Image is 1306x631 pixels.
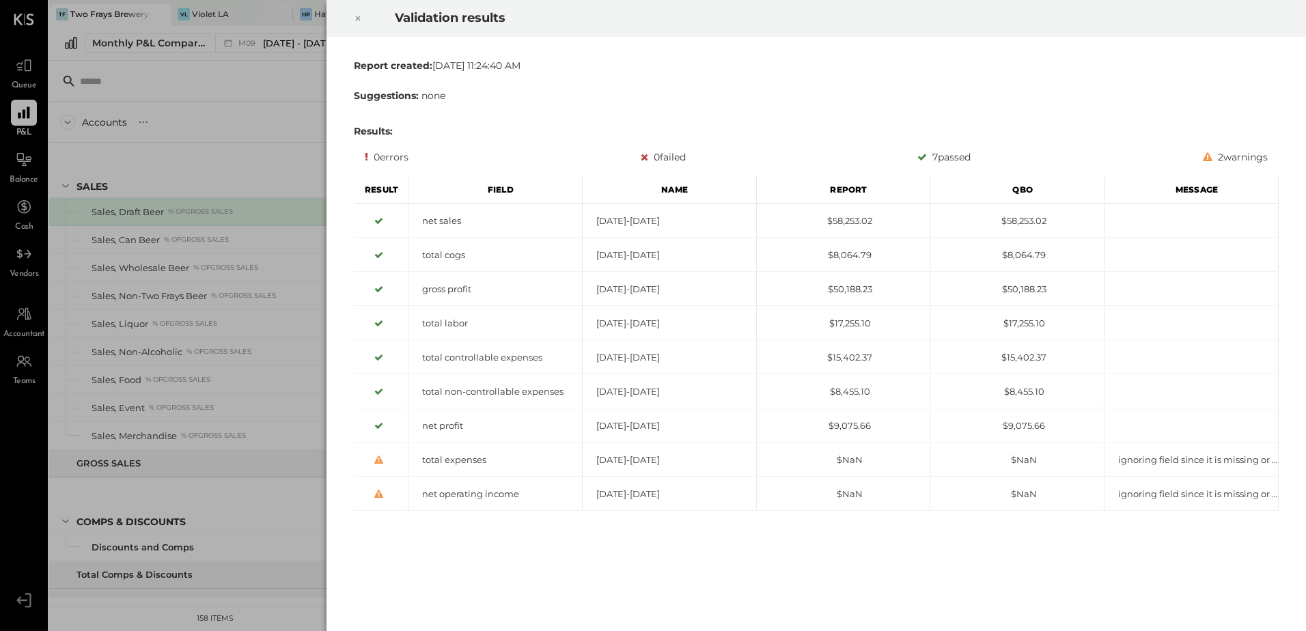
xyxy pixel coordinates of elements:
[757,385,930,398] div: $8,455.10
[930,419,1104,432] div: $9,075.66
[757,453,930,466] div: $NaN
[395,1,1124,35] h2: Validation results
[354,59,432,72] b: Report created:
[408,283,582,296] div: gross profit
[583,419,756,432] div: [DATE]-[DATE]
[757,283,930,296] div: $50,188.23
[1104,176,1279,204] div: Message
[583,385,756,398] div: [DATE]-[DATE]
[408,249,582,262] div: total cogs
[583,351,756,364] div: [DATE]-[DATE]
[757,317,930,330] div: $17,255.10
[757,249,930,262] div: $8,064.79
[917,149,971,165] div: 7 passed
[757,214,930,227] div: $58,253.02
[408,453,582,466] div: total expenses
[1104,453,1278,466] div: ignoring field since it is missing or hidden from report
[583,453,756,466] div: [DATE]-[DATE]
[1203,149,1268,165] div: 2 warnings
[583,488,756,501] div: [DATE]-[DATE]
[930,176,1104,204] div: Qbo
[757,419,930,432] div: $9,075.66
[930,283,1104,296] div: $50,188.23
[583,214,756,227] div: [DATE]-[DATE]
[930,453,1104,466] div: $NaN
[408,488,582,501] div: net operating income
[583,176,757,204] div: Name
[354,59,1279,72] div: [DATE] 11:24:40 AM
[408,214,582,227] div: net sales
[408,176,583,204] div: Field
[1104,488,1278,501] div: ignoring field since it is missing or hidden from report
[583,317,756,330] div: [DATE]-[DATE]
[930,385,1104,398] div: $8,455.10
[930,317,1104,330] div: $17,255.10
[365,149,408,165] div: 0 errors
[641,149,686,165] div: 0 failed
[930,249,1104,262] div: $8,064.79
[408,385,582,398] div: total non-controllable expenses
[408,419,582,432] div: net profit
[757,176,931,204] div: Report
[930,351,1104,364] div: $15,402.37
[930,488,1104,501] div: $NaN
[583,283,756,296] div: [DATE]-[DATE]
[583,249,756,262] div: [DATE]-[DATE]
[354,89,419,102] b: Suggestions:
[408,351,582,364] div: total controllable expenses
[757,351,930,364] div: $15,402.37
[354,125,393,137] b: Results:
[930,214,1104,227] div: $58,253.02
[757,488,930,501] div: $NaN
[354,176,408,204] div: Result
[421,89,445,102] span: none
[408,317,582,330] div: total labor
